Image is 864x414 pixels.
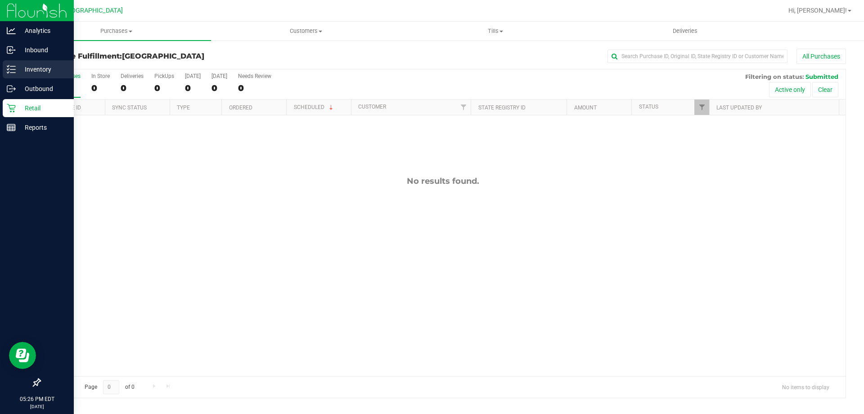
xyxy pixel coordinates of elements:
[238,73,271,79] div: Needs Review
[661,27,710,35] span: Deliveries
[40,52,308,60] h3: Purchase Fulfillment:
[40,176,846,186] div: No results found.
[7,26,16,35] inline-svg: Analytics
[716,105,762,111] a: Last Updated By
[478,105,526,111] a: State Registry ID
[154,83,174,93] div: 0
[7,123,16,132] inline-svg: Reports
[294,104,335,110] a: Scheduled
[91,73,110,79] div: In Store
[9,342,36,369] iframe: Resource center
[775,380,837,394] span: No items to display
[401,27,589,35] span: Tills
[7,45,16,55] inline-svg: Inbound
[16,122,70,133] p: Reports
[112,105,147,111] a: Sync Status
[769,82,811,97] button: Active only
[4,403,70,410] p: [DATE]
[211,27,400,35] span: Customers
[16,45,70,55] p: Inbound
[185,83,201,93] div: 0
[122,52,204,60] span: [GEOGRAPHIC_DATA]
[805,73,838,80] span: Submitted
[61,7,123,14] span: [GEOGRAPHIC_DATA]
[121,83,144,93] div: 0
[574,105,597,111] a: Amount
[91,83,110,93] div: 0
[16,25,70,36] p: Analytics
[4,395,70,403] p: 05:26 PM EDT
[154,73,174,79] div: PickUps
[796,49,846,64] button: All Purchases
[16,103,70,114] p: Retail
[185,73,201,79] div: [DATE]
[16,64,70,75] p: Inventory
[607,50,787,63] input: Search Purchase ID, Original ID, State Registry ID or Customer Name...
[229,105,252,111] a: Ordered
[77,380,142,394] span: Page of 0
[812,82,838,97] button: Clear
[456,100,471,115] a: Filter
[177,105,190,111] a: Type
[7,65,16,74] inline-svg: Inventory
[121,73,144,79] div: Deliveries
[211,22,400,41] a: Customers
[400,22,590,41] a: Tills
[694,100,709,115] a: Filter
[7,104,16,113] inline-svg: Retail
[211,73,227,79] div: [DATE]
[7,84,16,93] inline-svg: Outbound
[211,83,227,93] div: 0
[745,73,804,80] span: Filtering on status:
[639,104,658,110] a: Status
[590,22,780,41] a: Deliveries
[16,83,70,94] p: Outbound
[358,104,386,110] a: Customer
[788,7,847,14] span: Hi, [PERSON_NAME]!
[22,22,211,41] a: Purchases
[22,27,211,35] span: Purchases
[238,83,271,93] div: 0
